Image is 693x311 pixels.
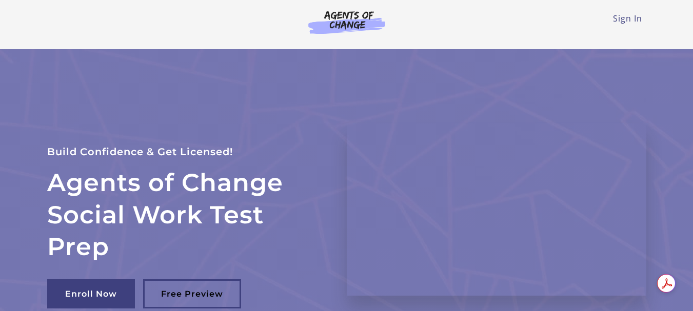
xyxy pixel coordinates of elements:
a: Sign In [613,13,642,24]
p: Build Confidence & Get Licensed! [47,143,322,160]
a: Free Preview [143,279,241,308]
h2: Agents of Change Social Work Test Prep [47,167,322,262]
img: Agents of Change Logo [298,10,396,34]
a: Enroll Now [47,279,135,308]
